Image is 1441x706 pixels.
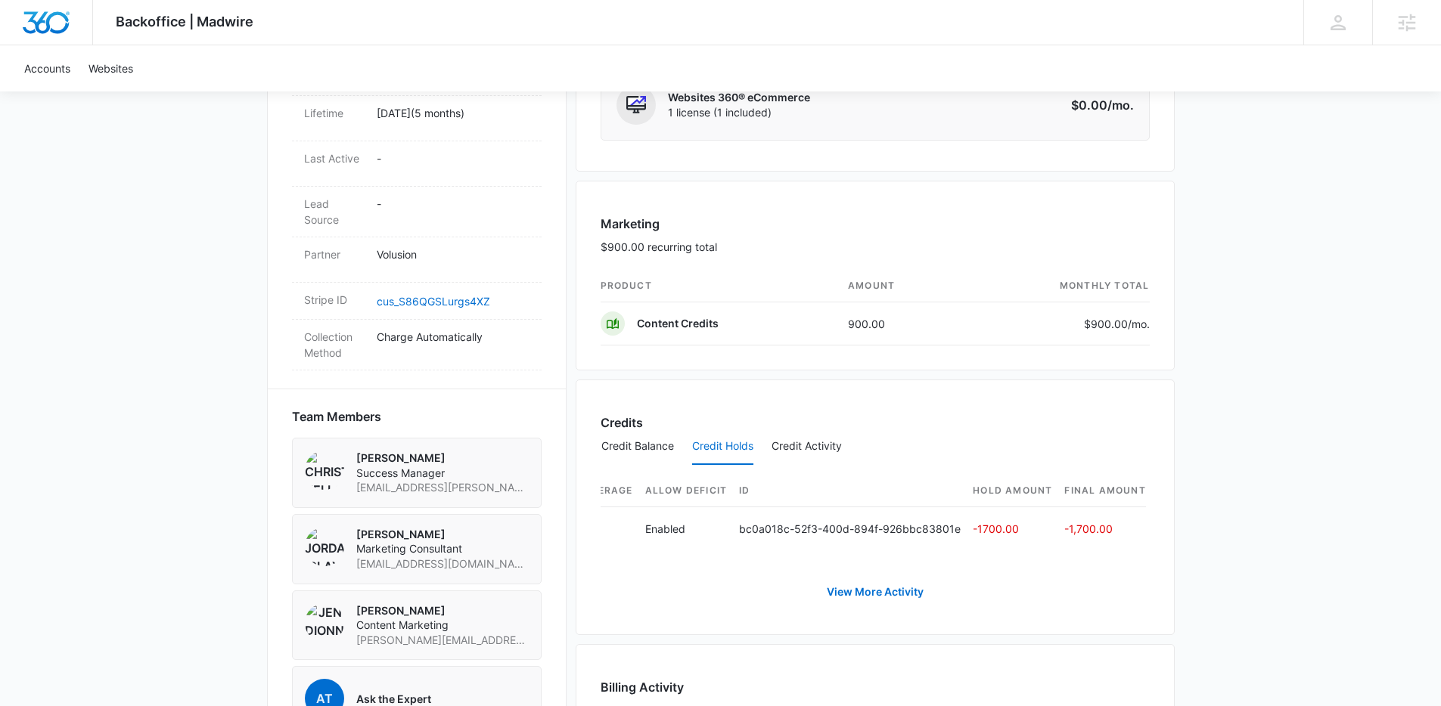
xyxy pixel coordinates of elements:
[965,270,1150,302] th: monthly total
[692,429,753,465] button: Credit Holds
[292,141,542,187] div: Last Active-
[637,316,719,331] p: Content Credits
[1064,484,1145,497] span: Final Amount
[377,150,530,166] p: -
[377,329,530,345] p: Charge Automatically
[772,429,842,465] button: Credit Activity
[601,215,717,233] h3: Marketing
[292,320,542,370] div: Collection MethodCharge Automatically
[292,187,542,237] div: Lead Source-
[304,105,365,121] dt: Lifetime
[304,246,365,262] dt: Partner
[304,150,365,166] dt: Last Active
[292,283,542,320] div: Stripe IDcus_S86QGSLurgs4XZ
[304,292,365,308] dt: Stripe ID
[377,295,490,308] a: cus_S86QGSLurgs4XZ
[601,429,674,465] button: Credit Balance
[1107,98,1134,113] span: /mo.
[356,541,529,556] span: Marketing Consultant
[377,105,530,121] p: [DATE] ( 5 months )
[292,96,542,141] div: Lifetime[DATE](5 months)
[305,527,344,566] img: Jordan Clay
[812,574,939,610] a: View More Activity
[836,270,965,302] th: amount
[601,239,717,255] p: $900.00 recurring total
[601,270,837,302] th: product
[739,521,961,537] p: bc0a018c-52f3-400d-894f-926bbc83801e
[601,413,643,432] h3: Credits
[739,484,961,497] span: ID
[356,603,529,618] p: [PERSON_NAME]
[292,237,542,283] div: PartnerVolusion
[356,451,529,466] p: [PERSON_NAME]
[973,521,1052,537] p: -1700.00
[668,90,810,105] p: Websites 360® eCommerce
[116,14,253,29] span: Backoffice | Madwire
[356,633,529,648] span: [PERSON_NAME][EMAIL_ADDRESS][PERSON_NAME][DOMAIN_NAME]
[356,466,529,481] span: Success Manager
[1064,521,1145,537] p: -1,700.00
[973,484,1052,497] span: Hold Amount
[601,678,1150,696] h3: Billing Activity
[1079,316,1150,332] p: $900.00
[304,329,365,361] dt: Collection Method
[1128,317,1150,330] span: /mo.
[1063,96,1134,114] p: $0.00
[305,451,344,490] img: Christian Kellogg
[645,484,728,497] span: Allow Deficit
[645,521,728,537] p: Enabled
[377,196,530,212] p: -
[305,603,344,643] img: Jen Dionne
[668,105,810,120] span: 1 license (1 included)
[79,45,142,91] a: Websites
[836,302,965,345] td: 900.00
[356,480,529,495] span: [EMAIL_ADDRESS][PERSON_NAME][DOMAIN_NAME]
[304,196,365,228] dt: Lead Source
[356,556,529,571] span: [EMAIL_ADDRESS][DOMAIN_NAME]
[15,45,79,91] a: Accounts
[356,527,529,542] p: [PERSON_NAME]
[356,618,529,633] span: Content Marketing
[292,407,381,426] span: Team Members
[377,246,530,262] p: Volusion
